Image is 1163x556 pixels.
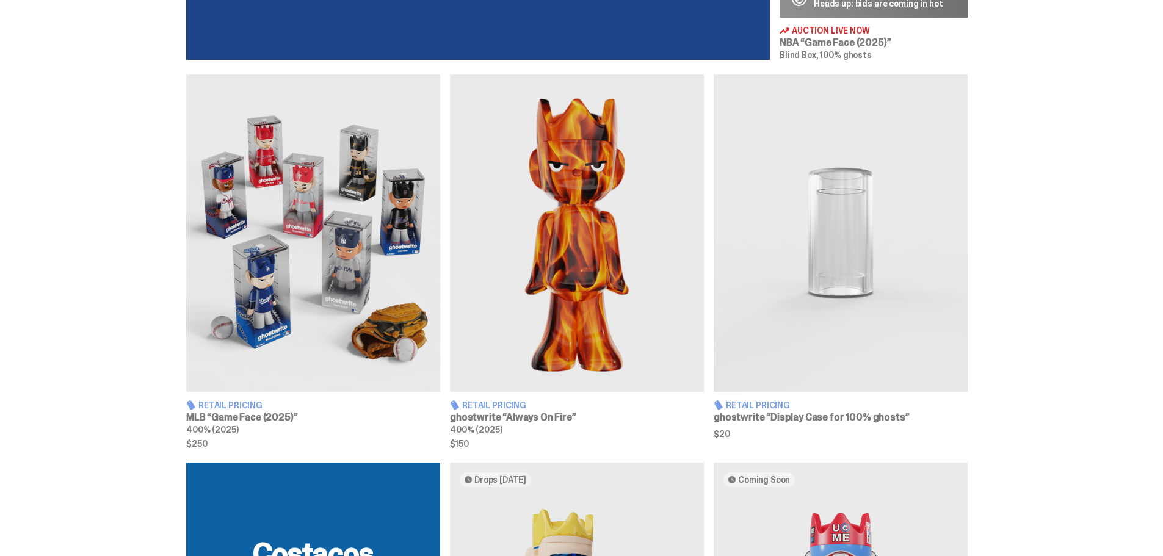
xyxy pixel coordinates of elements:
span: 400% (2025) [186,424,238,435]
h3: NBA “Game Face (2025)” [780,38,968,48]
span: $20 [714,430,968,438]
span: $250 [186,439,440,448]
span: 100% ghosts [820,49,871,60]
img: Display Case for 100% ghosts [714,74,968,392]
span: Retail Pricing [462,401,526,410]
span: $150 [450,439,704,448]
img: Always On Fire [450,74,704,392]
span: Drops [DATE] [474,475,526,485]
a: Game Face (2025) Retail Pricing [186,74,440,447]
span: 400% (2025) [450,424,502,435]
span: Retail Pricing [198,401,263,410]
span: Blind Box, [780,49,819,60]
span: Coming Soon [738,475,790,485]
h3: ghostwrite “Always On Fire” [450,413,704,422]
span: Retail Pricing [726,401,790,410]
h3: MLB “Game Face (2025)” [186,413,440,422]
span: Auction Live Now [792,26,870,35]
img: Game Face (2025) [186,74,440,392]
h3: ghostwrite “Display Case for 100% ghosts” [714,413,968,422]
a: Always On Fire Retail Pricing [450,74,704,447]
a: Display Case for 100% ghosts Retail Pricing [714,74,968,447]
